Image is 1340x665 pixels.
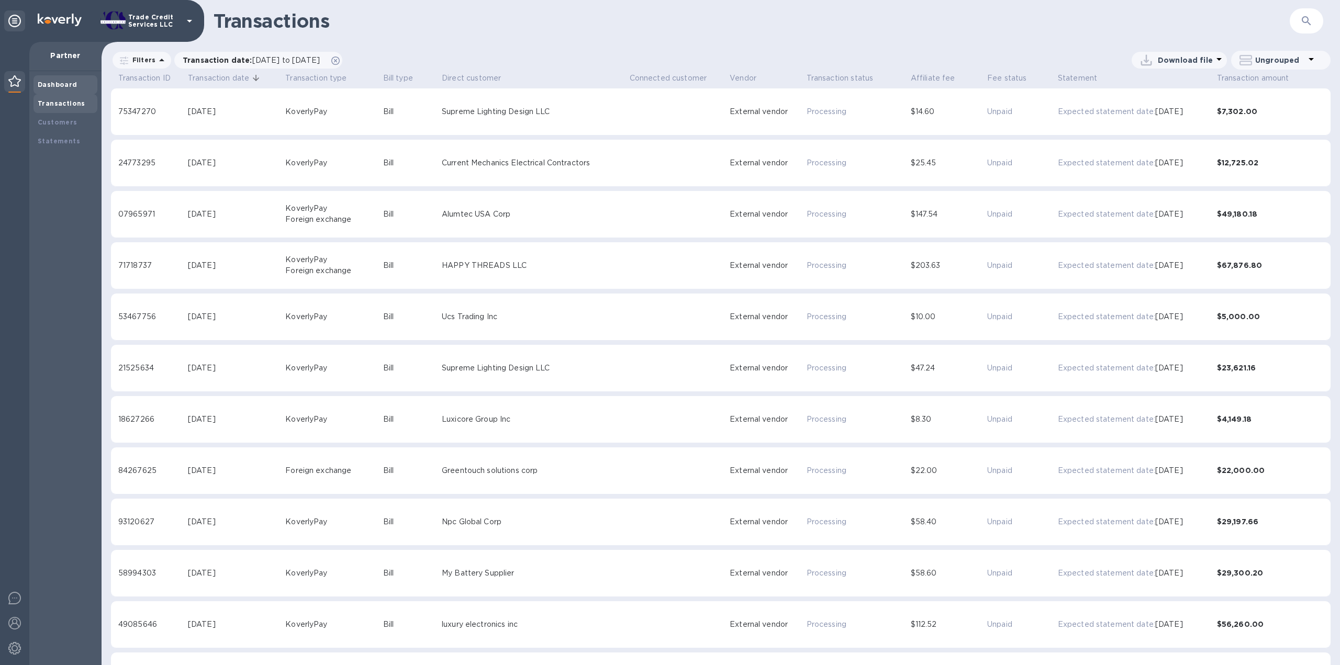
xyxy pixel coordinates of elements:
div: 58994303 [118,568,184,579]
p: Processing [807,516,907,527]
span: Transaction date [188,72,249,84]
div: KoverlyPay [285,203,378,214]
p: [DATE] [1155,465,1183,476]
p: [DATE] [1155,106,1183,117]
p: [DATE] [1155,363,1183,374]
div: $7,302.00 [1217,106,1323,117]
p: Processing [807,363,907,374]
span: Connected customer [630,72,707,84]
div: Bill [383,568,438,579]
p: Unpaid [987,260,1054,271]
div: Bill [383,106,438,117]
p: Processing [807,209,907,220]
div: 24773295 [118,157,184,168]
div: Bill [383,311,438,322]
div: [DATE] [188,209,281,220]
div: External vendor [730,311,802,322]
div: 53467756 [118,311,184,322]
div: [DATE] [188,311,281,322]
span: Fee status [987,72,1027,84]
span: Direct customer [442,72,501,84]
div: Unpin categories [4,10,25,31]
p: Processing [807,157,907,168]
div: 71718737 [118,260,184,271]
div: 21525634 [118,363,184,374]
div: Luxicore Group Inc [442,414,625,425]
div: Supreme Lighting Design LLC [442,106,625,117]
div: $4,149.18 [1217,414,1323,424]
div: $203.63 [911,260,983,271]
p: Processing [807,568,907,579]
p: Unpaid [987,516,1054,527]
div: 49085646 [118,619,184,630]
div: Greentouch solutions corp [442,465,625,476]
p: Transaction date : [183,55,325,65]
div: 07965971 [118,209,184,220]
img: Logo [38,14,82,26]
p: Processing [807,414,907,425]
div: $23,621.16 [1217,363,1323,373]
div: [DATE] [188,465,281,476]
p: [DATE] [1155,209,1183,220]
div: External vendor [730,465,802,476]
div: [DATE] [188,516,281,527]
div: $29,300.20 [1217,568,1323,578]
div: Bill [383,363,438,374]
p: Expected statement date: [1058,414,1155,425]
div: Bill [383,209,438,220]
div: $56,260.00 [1217,619,1323,629]
div: $14.60 [911,106,983,117]
div: HAPPY THREADS LLC [442,260,625,271]
p: Processing [807,260,907,271]
p: Expected statement date: [1058,516,1155,527]
div: luxury electronics inc [442,619,625,630]
p: [DATE] [1155,516,1183,527]
div: External vendor [730,414,802,425]
p: Unpaid [987,157,1054,168]
div: $22,000.00 [1217,465,1323,476]
div: 75347270 [118,106,184,117]
span: Direct customer [442,72,515,84]
span: Affiliate fee [911,72,969,84]
div: KoverlyPay [285,157,378,168]
div: $5,000.00 [1217,311,1323,322]
p: Expected statement date: [1058,568,1155,579]
div: [DATE] [188,414,281,425]
p: [DATE] [1155,260,1183,271]
p: Expected statement date: [1058,106,1155,117]
p: Ungrouped [1255,55,1305,65]
span: Statement [1058,72,1097,84]
div: [DATE] [188,568,281,579]
div: [DATE] [188,157,281,168]
div: KoverlyPay [285,106,378,117]
div: External vendor [730,516,802,527]
p: Expected statement date: [1058,157,1155,168]
div: $47.24 [911,363,983,374]
div: $112.52 [911,619,983,630]
p: Unpaid [987,465,1054,476]
p: Expected statement date: [1058,209,1155,220]
div: $22.00 [911,465,983,476]
p: Unpaid [987,106,1054,117]
span: [DATE] to [DATE] [252,56,320,64]
div: External vendor [730,157,802,168]
div: External vendor [730,260,802,271]
div: $12,725.02 [1217,157,1323,168]
div: 93120627 [118,516,184,527]
p: Unpaid [987,209,1054,220]
div: Bill [383,260,438,271]
div: 84267625 [118,465,184,476]
div: $29,197.66 [1217,516,1323,527]
div: $58.40 [911,516,983,527]
p: [DATE] [1155,157,1183,168]
div: Alumtec USA Corp [442,209,625,220]
div: Current Mechanics Electrical Contractors [442,157,625,168]
p: Processing [807,465,907,476]
p: Unpaid [987,568,1054,579]
div: External vendor [730,568,802,579]
div: Bill [383,414,438,425]
div: $25.45 [911,157,983,168]
div: Npc Global Corp [442,516,625,527]
p: Unpaid [987,363,1054,374]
